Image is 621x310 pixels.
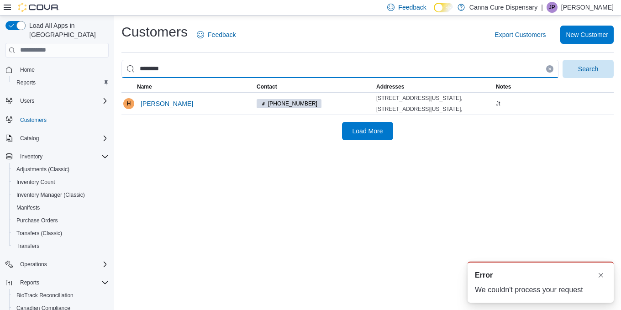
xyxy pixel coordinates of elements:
[137,95,197,113] button: [PERSON_NAME]
[13,202,43,213] a: Manifests
[121,23,188,41] h1: Customers
[563,60,614,78] button: Search
[257,99,321,108] span: (405) 714-5496
[353,126,383,136] span: Load More
[16,151,46,162] button: Inventory
[16,79,36,86] span: Reports
[193,26,239,44] a: Feedback
[16,166,69,173] span: Adjustments (Classic)
[16,242,39,250] span: Transfers
[376,83,404,90] span: Addresses
[13,177,109,188] span: Inventory Count
[9,240,112,252] button: Transfers
[16,292,74,299] span: BioTrack Reconciliation
[208,30,236,39] span: Feedback
[376,95,492,102] div: [STREET_ADDRESS][US_STATE],
[16,133,42,144] button: Catalog
[342,122,393,140] button: Load More
[560,26,614,44] button: New Customer
[549,2,555,13] span: JP
[16,230,62,237] span: Transfers (Classic)
[566,30,608,39] span: New Customer
[9,214,112,227] button: Purchase Orders
[13,77,109,88] span: Reports
[13,228,109,239] span: Transfers (Classic)
[127,98,131,109] span: H
[475,270,493,281] span: Error
[13,189,109,200] span: Inventory Manager (Classic)
[376,105,492,113] div: [STREET_ADDRESS][US_STATE],
[16,133,109,144] span: Catalog
[595,270,606,281] button: Dismiss toast
[18,3,59,12] img: Cova
[13,164,73,175] a: Adjustments (Classic)
[496,100,500,107] span: Jt
[26,21,109,39] span: Load All Apps in [GEOGRAPHIC_DATA]
[13,177,59,188] a: Inventory Count
[268,100,317,108] span: [PHONE_NUMBER]
[546,65,553,73] button: Clear input
[541,2,543,13] p: |
[578,64,598,74] span: Search
[13,241,109,252] span: Transfers
[20,279,39,286] span: Reports
[9,76,112,89] button: Reports
[9,163,112,176] button: Adjustments (Classic)
[20,135,39,142] span: Catalog
[20,261,47,268] span: Operations
[2,63,112,76] button: Home
[16,259,51,270] button: Operations
[16,151,109,162] span: Inventory
[13,215,109,226] span: Purchase Orders
[9,289,112,302] button: BioTrack Reconciliation
[495,30,546,39] span: Export Customers
[434,3,453,12] input: Dark Mode
[496,83,511,90] span: Notes
[491,26,549,44] button: Export Customers
[16,179,55,186] span: Inventory Count
[547,2,558,13] div: James Pasmore
[13,164,109,175] span: Adjustments (Classic)
[16,191,85,199] span: Inventory Manager (Classic)
[257,83,277,90] span: Contact
[2,276,112,289] button: Reports
[13,202,109,213] span: Manifests
[398,3,426,12] span: Feedback
[16,277,109,288] span: Reports
[13,290,109,301] span: BioTrack Reconciliation
[16,259,109,270] span: Operations
[13,241,43,252] a: Transfers
[20,116,47,124] span: Customers
[123,98,134,109] div: Houston
[16,114,109,125] span: Customers
[16,277,43,288] button: Reports
[16,95,109,106] span: Users
[2,132,112,145] button: Catalog
[13,228,66,239] a: Transfers (Classic)
[469,2,537,13] p: Canna Cure Dispensary
[141,99,193,108] span: [PERSON_NAME]
[16,115,50,126] a: Customers
[2,95,112,107] button: Users
[16,64,38,75] a: Home
[2,150,112,163] button: Inventory
[561,2,614,13] p: [PERSON_NAME]
[13,215,62,226] a: Purchase Orders
[13,189,89,200] a: Inventory Manager (Classic)
[20,97,34,105] span: Users
[16,204,40,211] span: Manifests
[9,227,112,240] button: Transfers (Classic)
[20,66,35,74] span: Home
[2,258,112,271] button: Operations
[2,113,112,126] button: Customers
[13,77,39,88] a: Reports
[9,176,112,189] button: Inventory Count
[20,153,42,160] span: Inventory
[9,201,112,214] button: Manifests
[16,95,38,106] button: Users
[475,284,606,295] div: We couldn't process your request
[16,217,58,224] span: Purchase Orders
[13,290,77,301] a: BioTrack Reconciliation
[9,189,112,201] button: Inventory Manager (Classic)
